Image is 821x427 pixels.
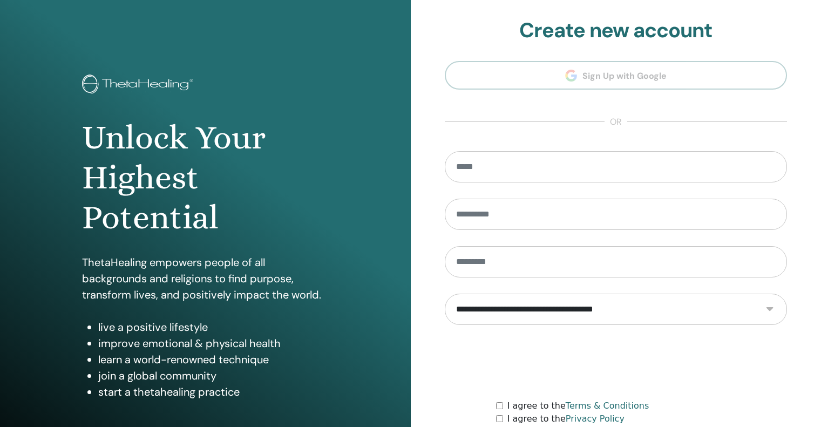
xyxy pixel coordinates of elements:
[566,414,625,424] a: Privacy Policy
[98,384,329,400] li: start a thetahealing practice
[507,399,649,412] label: I agree to the
[534,341,698,383] iframe: reCAPTCHA
[82,118,329,238] h1: Unlock Your Highest Potential
[98,351,329,368] li: learn a world-renowned technique
[507,412,625,425] label: I agree to the
[98,319,329,335] li: live a positive lifestyle
[445,18,788,43] h2: Create new account
[98,368,329,384] li: join a global community
[605,116,627,128] span: or
[566,401,649,411] a: Terms & Conditions
[82,254,329,303] p: ThetaHealing empowers people of all backgrounds and religions to find purpose, transform lives, a...
[98,335,329,351] li: improve emotional & physical health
